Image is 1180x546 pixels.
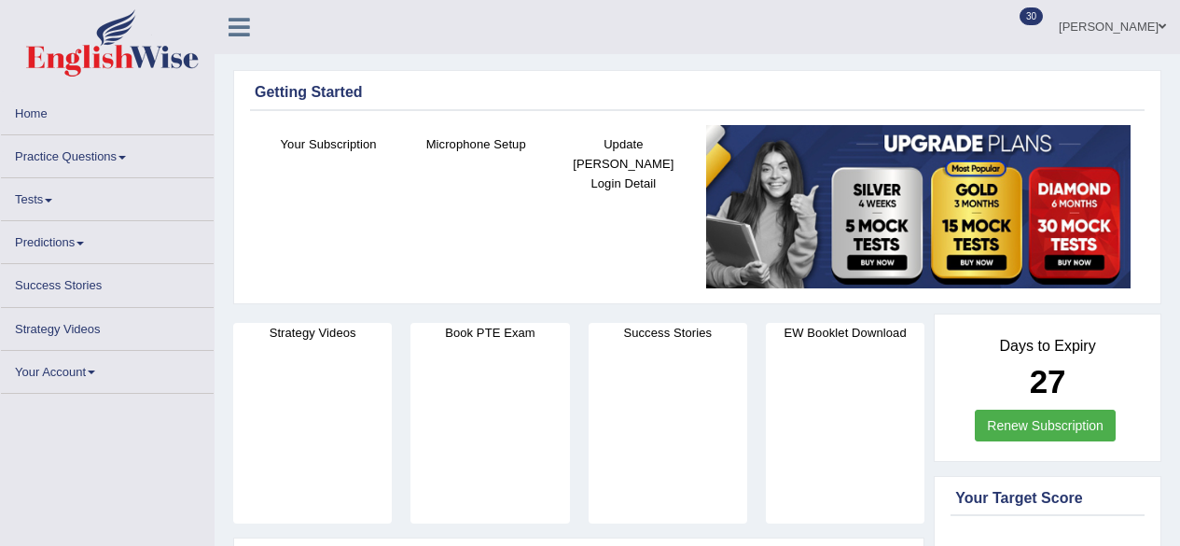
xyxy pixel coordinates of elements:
h4: Strategy Videos [233,323,392,343]
img: small5.jpg [706,125,1131,289]
a: Practice Questions [1,135,214,172]
a: Home [1,92,214,129]
a: Your Account [1,351,214,387]
div: Your Target Score [955,487,1140,510]
b: 27 [1030,363,1066,399]
h4: Microphone Setup [411,134,540,154]
h4: Days to Expiry [955,338,1140,355]
a: Tests [1,178,214,215]
a: Strategy Videos [1,308,214,344]
h4: Success Stories [589,323,747,343]
a: Success Stories [1,264,214,301]
h4: Book PTE Exam [410,323,569,343]
h4: Your Subscription [264,134,393,154]
h4: EW Booklet Download [766,323,924,343]
span: 30 [1020,7,1043,25]
a: Predictions [1,221,214,258]
h4: Update [PERSON_NAME] Login Detail [559,134,687,193]
div: Getting Started [255,81,1140,104]
a: Renew Subscription [975,410,1116,441]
